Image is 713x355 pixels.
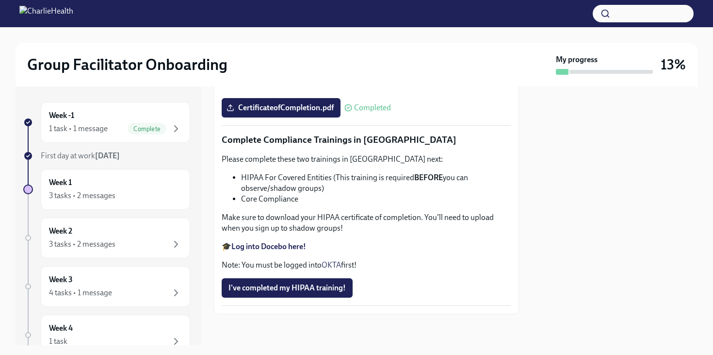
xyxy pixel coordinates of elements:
a: Week 13 tasks • 2 messages [23,169,190,210]
h6: Week 1 [49,177,72,188]
button: I've completed my HIPAA training! [222,278,353,298]
div: 3 tasks • 2 messages [49,190,115,201]
span: CertificateofCompletion.pdf [228,103,334,113]
h6: Week 2 [49,226,72,237]
img: CharlieHealth [19,6,73,21]
p: Make sure to download your HIPAA certificate of completion. You'll need to upload when you sign u... [222,212,511,234]
div: 1 task [49,336,67,347]
label: CertificateofCompletion.pdf [222,98,340,118]
a: Week 34 tasks • 1 message [23,266,190,307]
span: Completed [354,104,391,112]
span: First day at work [41,151,120,160]
div: 1 task • 1 message [49,123,108,134]
a: First day at work[DATE] [23,151,190,161]
a: Week 23 tasks • 2 messages [23,218,190,258]
strong: My progress [556,54,598,65]
strong: BEFORE [414,173,443,182]
div: 4 tasks • 1 message [49,287,112,298]
h3: 13% [661,56,686,73]
a: OKTA [322,260,341,270]
h2: Group Facilitator Onboarding [27,55,227,74]
p: Please complete these two trainings in [GEOGRAPHIC_DATA] next: [222,154,511,165]
p: Note: You must be logged into first! [222,260,511,270]
p: 🎓 [222,241,511,252]
a: Week -11 task • 1 messageComplete [23,102,190,143]
p: Complete Compliance Trainings in [GEOGRAPHIC_DATA] [222,134,511,146]
li: HIPAA For Covered Entities (This training is required you can observe/shadow groups) [241,172,511,194]
span: Complete [128,125,166,133]
h6: Week -1 [49,110,74,121]
strong: [DATE] [95,151,120,160]
li: Core Compliance [241,194,511,204]
div: 3 tasks • 2 messages [49,239,115,250]
a: Log into Docebo here! [231,242,306,251]
h6: Week 4 [49,323,73,334]
h6: Week 3 [49,274,73,285]
span: I've completed my HIPAA training! [228,283,346,293]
